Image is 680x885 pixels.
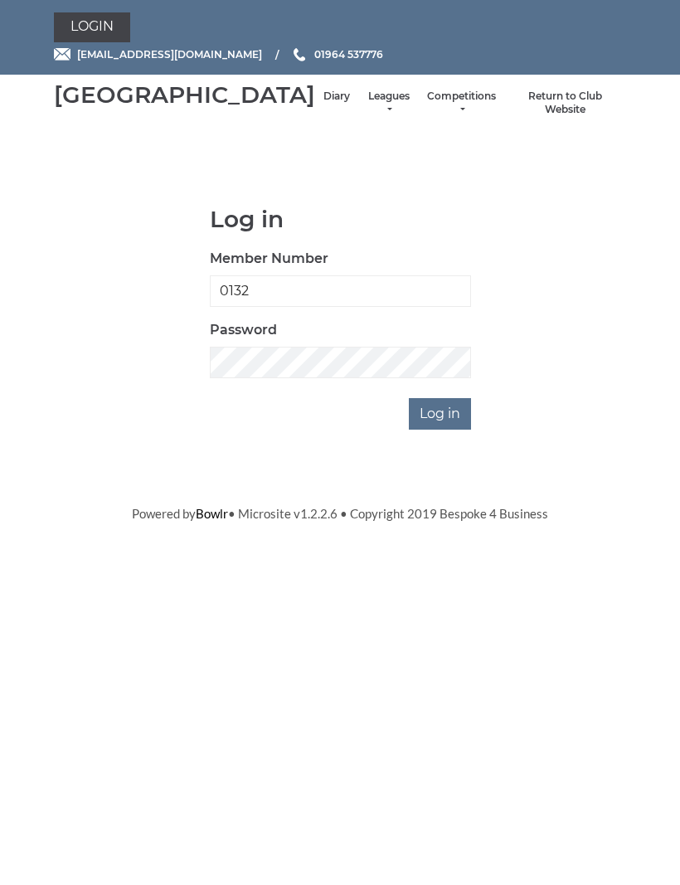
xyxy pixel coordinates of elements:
[210,249,328,269] label: Member Number
[291,46,383,62] a: Phone us 01964 537776
[409,398,471,430] input: Log in
[210,320,277,340] label: Password
[196,506,228,521] a: Bowlr
[427,90,496,117] a: Competitions
[294,48,305,61] img: Phone us
[54,12,130,42] a: Login
[54,82,315,108] div: [GEOGRAPHIC_DATA]
[77,48,262,61] span: [EMAIL_ADDRESS][DOMAIN_NAME]
[132,506,548,521] span: Powered by • Microsite v1.2.2.6 • Copyright 2019 Bespoke 4 Business
[367,90,410,117] a: Leagues
[314,48,383,61] span: 01964 537776
[323,90,350,104] a: Diary
[54,46,262,62] a: Email [EMAIL_ADDRESS][DOMAIN_NAME]
[512,90,618,117] a: Return to Club Website
[54,48,70,61] img: Email
[210,207,471,232] h1: Log in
